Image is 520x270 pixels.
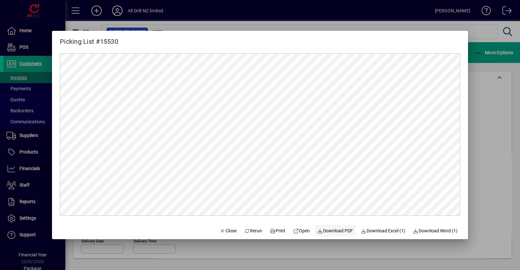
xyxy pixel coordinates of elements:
span: Rerun [244,227,262,234]
span: Download Word (1) [413,227,458,234]
h2: Picking List #15530 [52,31,126,47]
span: Download Excel (1) [361,227,405,234]
button: Download Word (1) [410,225,461,237]
a: Open [291,225,312,237]
a: Download PDF [315,225,356,237]
button: Download Excel (1) [358,225,408,237]
span: Open [293,227,310,234]
button: Close [217,225,239,237]
span: Print [270,227,285,234]
button: Print [267,225,288,237]
span: Close [220,227,237,234]
span: Download PDF [318,227,353,234]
